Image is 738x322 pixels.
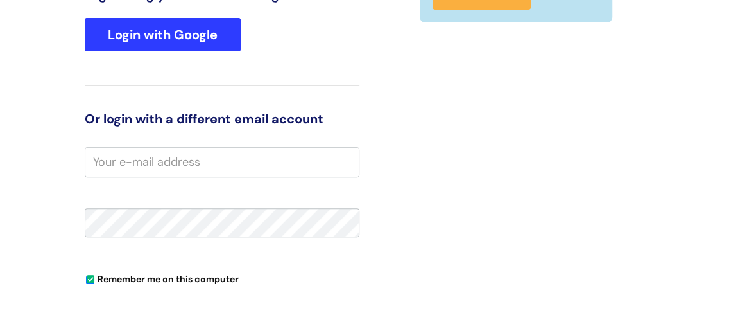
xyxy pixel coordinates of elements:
[85,271,239,285] label: Remember me on this computer
[85,111,359,127] h3: Or login with a different email account
[85,268,359,289] div: You can uncheck this option if you're logging in from a shared device
[85,18,241,51] a: Login with Google
[86,276,94,284] input: Remember me on this computer
[85,147,359,177] input: Your e-mail address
